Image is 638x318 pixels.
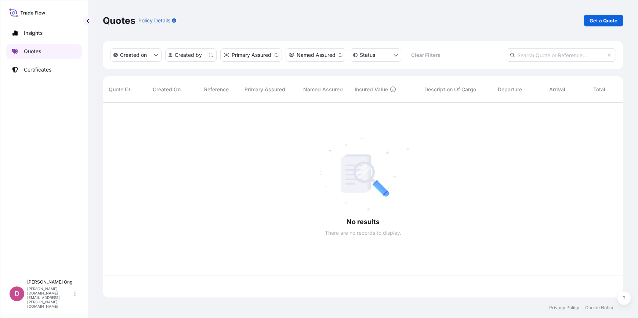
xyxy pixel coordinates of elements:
p: [PERSON_NAME] Ong [27,279,73,285]
span: Arrival [549,86,565,93]
button: cargoOwner Filter options [286,48,346,62]
a: Insights [6,26,82,40]
p: Quotes [103,15,135,26]
span: Named Assured [303,86,343,93]
span: Description Of Cargo [424,86,476,93]
span: Total [593,86,605,93]
button: certificateStatus Filter options [350,48,401,62]
p: Named Assured [297,51,336,59]
button: Clear Filters [405,49,446,61]
p: Created on [120,51,147,59]
p: Quotes [24,48,41,55]
a: Cookie Notice [585,305,615,311]
p: Primary Assured [232,51,271,59]
span: D [15,290,19,297]
a: Certificates [6,62,82,77]
p: Policy Details [138,17,170,24]
span: Departure [498,86,522,93]
p: Created by [175,51,202,59]
span: Quote ID [109,86,130,93]
a: Quotes [6,44,82,59]
span: Reference [204,86,229,93]
p: Clear Filters [411,51,440,59]
button: createdOn Filter options [110,48,162,62]
button: createdBy Filter options [165,48,217,62]
input: Search Quote or Reference... [506,48,616,62]
p: [PERSON_NAME][DOMAIN_NAME][EMAIL_ADDRESS][PERSON_NAME][DOMAIN_NAME] [27,286,73,308]
span: Primary Assured [244,86,285,93]
span: Insured Value [355,86,388,93]
p: Insights [24,29,43,37]
a: Privacy Policy [549,305,579,311]
button: distributor Filter options [220,48,282,62]
span: Created On [153,86,181,93]
p: Certificates [24,66,51,73]
p: Get a Quote [590,17,617,24]
a: Get a Quote [584,15,623,26]
p: Status [360,51,375,59]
